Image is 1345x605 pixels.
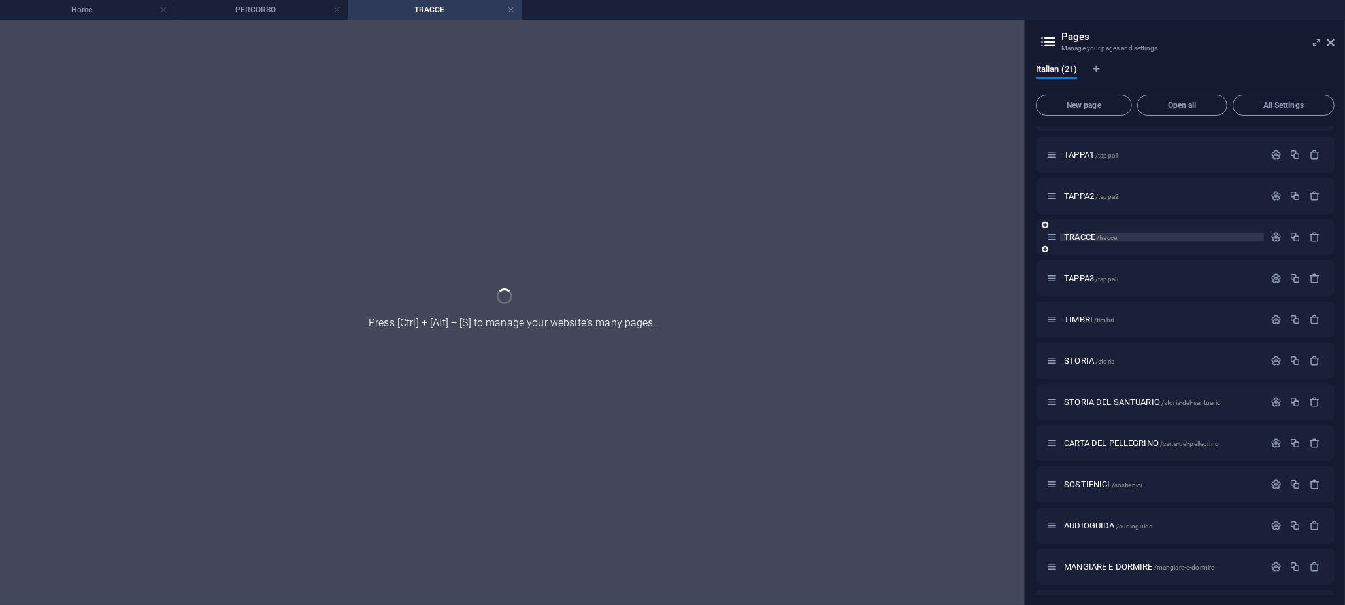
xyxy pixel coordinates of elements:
[1289,273,1301,284] div: Duplicate
[1036,61,1077,80] span: Italian (21)
[1060,521,1264,530] div: AUDIOGUIDA/audioguida
[1270,232,1282,243] div: Settings
[1097,234,1117,241] span: /tracce
[1060,233,1264,241] div: TRACCE/tracce
[1309,561,1320,572] div: Remove
[1095,358,1114,365] span: /storia
[1309,190,1320,201] div: Remove
[1289,314,1301,325] div: Duplicate
[1060,274,1264,283] div: TAPPA3/tappa3
[1094,317,1114,324] span: /timbri
[1270,396,1282,407] div: Settings
[1060,480,1264,489] div: SOSTIENICI/sostienici
[1112,481,1142,489] span: /sostienici
[1309,520,1320,531] div: Remove
[1036,65,1335,90] div: Language Tabs
[1060,356,1264,365] div: STORIA/storia
[1289,232,1301,243] div: Duplicate
[1061,43,1308,54] h3: Manage your pages and settings
[1060,439,1264,447] div: CARTA DEL PELLEGRINO/carta-del-pellegrino
[1064,150,1119,160] span: TAPPA1
[1309,355,1320,366] div: Remove
[1064,232,1117,242] span: TRACCE
[1060,192,1264,200] div: TAPPA2/tappa2
[1137,95,1227,116] button: Open all
[1095,152,1119,159] span: /tappa1
[1233,95,1335,116] button: All Settings
[1289,190,1301,201] div: Duplicate
[1309,438,1320,449] div: Remove
[1309,479,1320,490] div: Remove
[1042,101,1126,109] span: New page
[1064,562,1214,572] span: Click to open page
[1064,315,1114,324] span: TIMBRI
[1064,397,1221,407] span: Click to open page
[1289,438,1301,449] div: Duplicate
[1095,275,1119,283] span: /tappa3
[1309,149,1320,160] div: Remove
[1160,440,1219,447] span: /carta-del-pellegrino
[1143,101,1221,109] span: Open all
[1064,191,1119,201] span: TAPPA2
[1064,438,1219,448] span: CARTA DEL PELLEGRINO
[1270,149,1282,160] div: Settings
[1036,95,1132,116] button: New page
[1289,355,1301,366] div: Duplicate
[1270,561,1282,572] div: Settings
[1270,355,1282,366] div: Settings
[1309,273,1320,284] div: Remove
[1161,399,1221,406] span: /storia-del-santuario
[1064,356,1114,366] span: Click to open page
[1060,150,1264,159] div: TAPPA1/tappa1
[1270,273,1282,284] div: Settings
[1309,232,1320,243] div: Remove
[1061,31,1335,43] h2: Pages
[1289,149,1301,160] div: Duplicate
[1309,314,1320,325] div: Remove
[1060,562,1264,571] div: MANGIARE E DORMIRE/mangiare-e-dormire
[1116,523,1153,530] span: /audioguida
[1270,190,1282,201] div: Settings
[1060,315,1264,324] div: TIMBRI/timbri
[1289,396,1301,407] div: Duplicate
[1095,193,1119,200] span: /tappa2
[348,3,522,17] h4: TRACCE
[1154,564,1215,571] span: /mangiare-e-dormire
[1270,520,1282,531] div: Settings
[1289,520,1301,531] div: Duplicate
[1238,101,1329,109] span: All Settings
[1270,479,1282,490] div: Settings
[1060,398,1264,406] div: STORIA DEL SANTUARIO/storia-del-santuario
[1270,438,1282,449] div: Settings
[1289,479,1301,490] div: Duplicate
[1289,561,1301,572] div: Duplicate
[1064,479,1142,489] span: Click to open page
[1309,396,1320,407] div: Remove
[1064,273,1119,283] span: TAPPA3
[1270,314,1282,325] div: Settings
[1064,521,1152,530] span: Click to open page
[174,3,348,17] h4: PERCORSO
